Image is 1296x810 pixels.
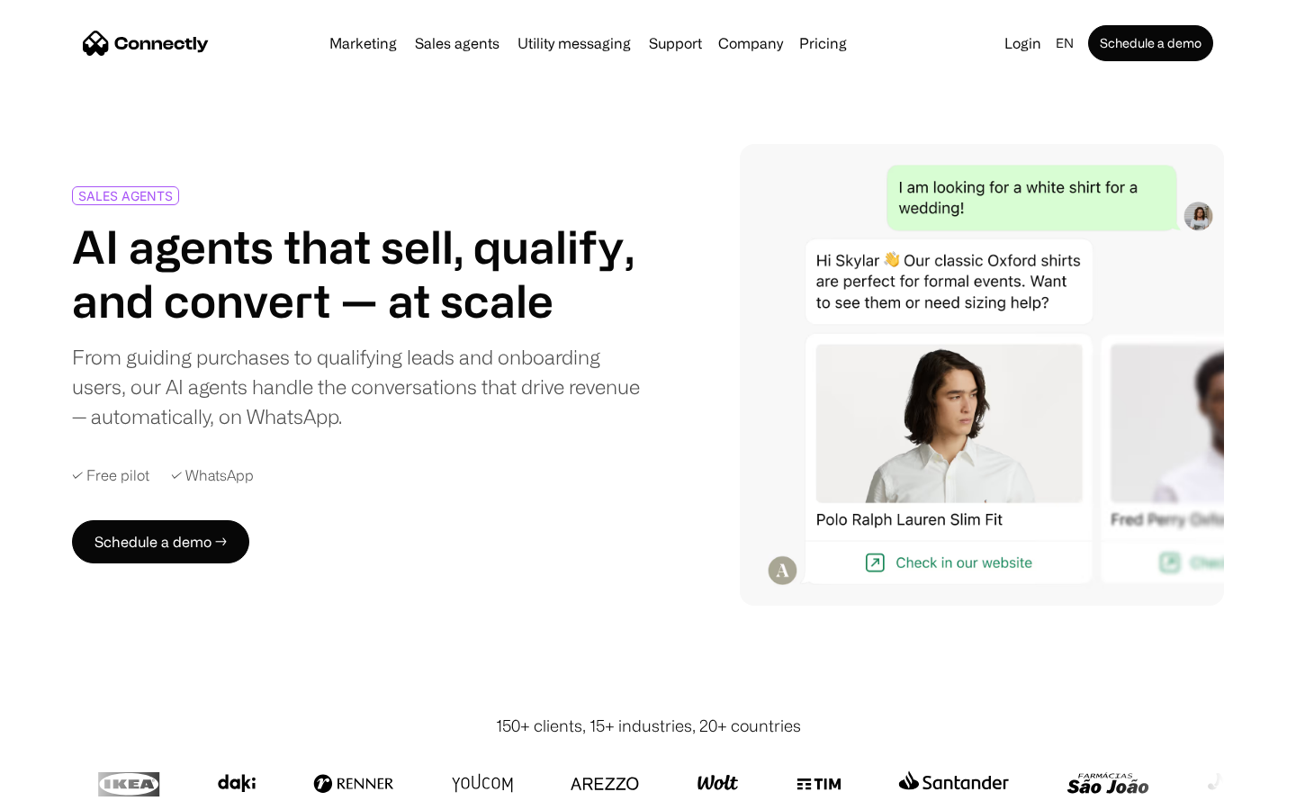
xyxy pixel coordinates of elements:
[322,36,404,50] a: Marketing
[83,30,209,57] a: home
[18,777,108,804] aside: Language selected: English
[792,36,854,50] a: Pricing
[72,220,641,328] h1: AI agents that sell, qualify, and convert — at scale
[496,714,801,738] div: 150+ clients, 15+ industries, 20+ countries
[997,31,1048,56] a: Login
[713,31,788,56] div: Company
[510,36,638,50] a: Utility messaging
[1088,25,1213,61] a: Schedule a demo
[718,31,783,56] div: Company
[72,520,249,563] a: Schedule a demo →
[171,467,254,484] div: ✓ WhatsApp
[1056,31,1074,56] div: en
[36,778,108,804] ul: Language list
[642,36,709,50] a: Support
[78,189,173,202] div: SALES AGENTS
[408,36,507,50] a: Sales agents
[1048,31,1084,56] div: en
[72,342,641,431] div: From guiding purchases to qualifying leads and onboarding users, our AI agents handle the convers...
[72,467,149,484] div: ✓ Free pilot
